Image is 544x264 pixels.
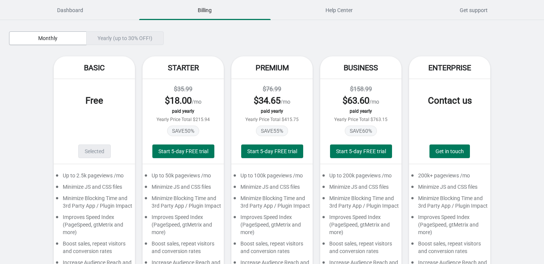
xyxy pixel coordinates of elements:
div: /mo [239,95,305,107]
span: Start 5-day FREE trial [336,148,386,154]
div: Up to 100k pageviews /mo [231,172,313,183]
div: Boost sales, repeat visitors and conversion rates [54,240,135,259]
div: paid yearly [239,109,305,114]
span: Monthly [38,35,57,41]
div: Boost sales, repeat visitors and conversion rates [320,240,401,259]
div: $158.99 [328,85,394,94]
div: $76.99 [239,85,305,94]
div: Yearly Price Total $763.15 [328,117,394,122]
span: Free [85,95,103,106]
div: Minimize Blocking Time and 3rd Party App / Plugin Impact [143,194,224,213]
div: Enterprise [409,56,490,79]
div: Yearly Price Total $215.94 [150,117,216,122]
button: Dashboard [3,0,138,20]
span: Start 5-day FREE trial [158,148,208,154]
div: Yearly Price Total $415.75 [239,117,305,122]
div: Minimize Blocking Time and 3rd Party App / Plugin Impact [231,194,313,213]
span: Contact us [428,95,472,106]
div: Improves Speed Index (PageSpeed, gtMetrix and more) [409,213,490,240]
span: Dashboard [5,3,136,17]
span: SAVE 55 % [256,126,288,136]
div: Minimize JS and CSS files [54,183,135,194]
div: Up to 2.5k pageviews /mo [54,172,135,183]
span: Start 5-day FREE trial [247,148,297,154]
div: Minimize Blocking Time and 3rd Party App / Plugin Impact [320,194,401,213]
div: /mo [150,95,216,107]
div: 200k+ pageviews /mo [409,172,490,183]
div: Improves Speed Index (PageSpeed, gtMetrix and more) [231,213,313,240]
div: Improves Speed Index (PageSpeed, gtMetrix and more) [143,213,224,240]
button: Monthly [9,31,87,45]
span: $ 63.60 [343,95,369,106]
div: Boost sales, repeat visitors and conversion rates [143,240,224,259]
div: Basic [54,56,135,79]
button: Start 5-day FREE trial [241,144,303,158]
div: Up to 200k pageviews /mo [320,172,401,183]
div: Boost sales, repeat visitors and conversion rates [231,240,313,259]
span: Billing [139,3,271,17]
div: Minimize Blocking Time and 3rd Party App / Plugin Impact [409,194,490,213]
div: Boost sales, repeat visitors and conversion rates [409,240,490,259]
span: $ 34.65 [254,95,281,106]
div: $35.99 [150,85,216,94]
div: Minimize Blocking Time and 3rd Party App / Plugin Impact [54,194,135,213]
button: Start 5-day FREE trial [330,144,392,158]
div: Up to 50k pageviews /mo [143,172,224,183]
a: Get in touch [429,144,470,158]
div: Minimize JS and CSS files [409,183,490,194]
div: Premium [231,56,313,79]
span: Get in touch [436,148,464,154]
span: Help Center [274,3,405,17]
span: SAVE 60 % [345,126,377,136]
div: paid yearly [150,109,216,114]
div: Minimize JS and CSS files [231,183,313,194]
div: Minimize JS and CSS files [320,183,401,194]
div: Improves Speed Index (PageSpeed, gtMetrix and more) [320,213,401,240]
div: Starter [143,56,224,79]
div: Minimize JS and CSS files [143,183,224,194]
div: /mo [328,95,394,107]
div: Business [320,56,401,79]
div: Improves Speed Index (PageSpeed, gtMetrix and more) [54,213,135,240]
span: SAVE 50 % [167,126,199,136]
div: paid yearly [328,109,394,114]
span: Get support [408,3,539,17]
span: $ 18.00 [165,95,192,106]
button: Start 5-day FREE trial [152,144,214,158]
